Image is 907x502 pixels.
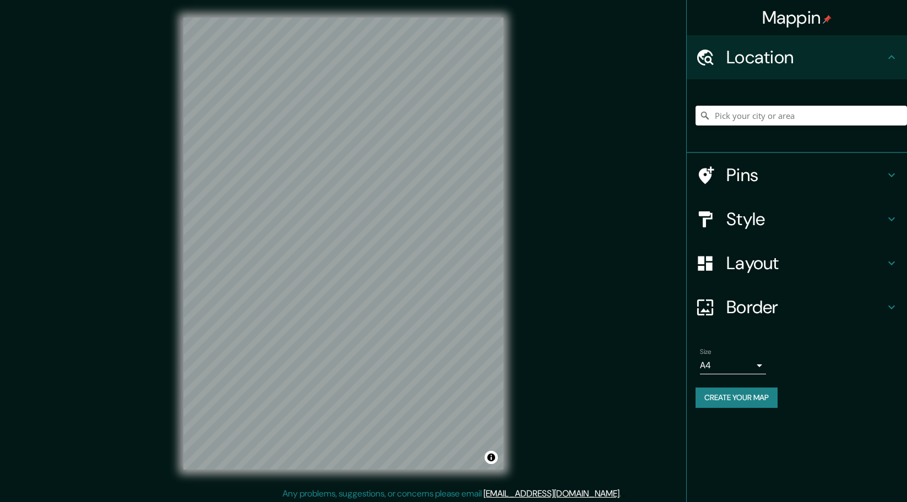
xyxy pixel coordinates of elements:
h4: Location [726,46,885,68]
button: Toggle attribution [485,451,498,464]
h4: Layout [726,252,885,274]
div: A4 [700,357,766,374]
h4: Pins [726,164,885,186]
canvas: Map [183,18,503,470]
img: pin-icon.png [823,15,832,24]
div: . [623,487,625,500]
h4: Border [726,296,885,318]
div: Border [687,285,907,329]
a: [EMAIL_ADDRESS][DOMAIN_NAME] [484,488,620,499]
div: Location [687,35,907,79]
div: Layout [687,241,907,285]
div: . [621,487,623,500]
label: Size [700,347,712,357]
div: Style [687,197,907,241]
p: Any problems, suggestions, or concerns please email . [283,487,621,500]
button: Create your map [696,388,778,408]
input: Pick your city or area [696,106,907,125]
h4: Mappin [762,7,832,29]
h4: Style [726,208,885,230]
div: Pins [687,153,907,197]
